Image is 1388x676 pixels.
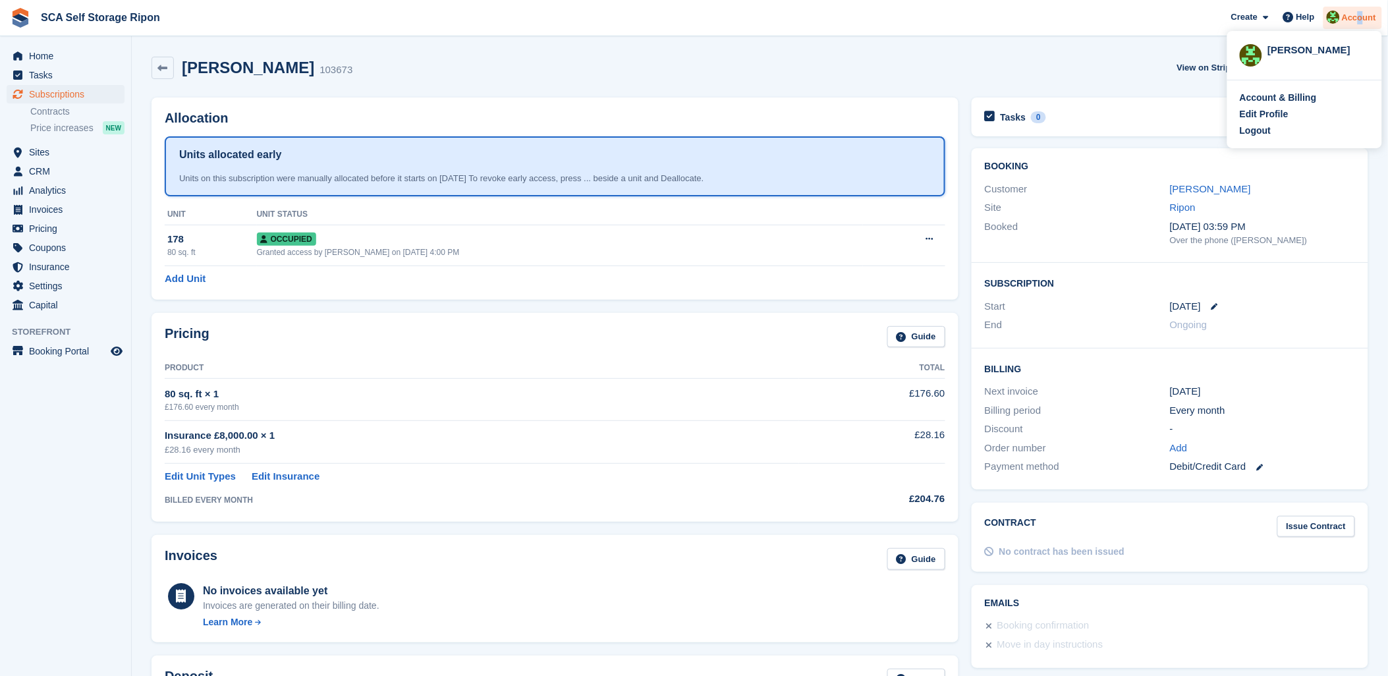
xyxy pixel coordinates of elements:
a: Contracts [30,105,125,118]
a: Guide [887,326,945,348]
a: menu [7,258,125,276]
a: menu [7,296,125,314]
div: Site [985,200,1170,215]
img: stora-icon-8386f47178a22dfd0bd8f6a31ec36ba5ce8667c1dd55bd0f319d3a0aa187defe.svg [11,8,30,28]
a: menu [7,66,125,84]
time: 2025-09-01 00:00:00 UTC [1170,299,1201,314]
div: BILLED EVERY MONTH [165,494,799,506]
th: Total [799,358,945,379]
h1: Units allocated early [179,147,282,163]
div: Units on this subscription were manually allocated before it starts on [DATE] To revoke early acc... [179,172,931,185]
a: SCA Self Storage Ripon [36,7,165,28]
div: 80 sq. ft [167,246,257,258]
span: Tasks [29,66,108,84]
a: Add Unit [165,271,206,287]
h2: Pricing [165,326,209,348]
a: Account & Billing [1240,91,1370,105]
a: menu [7,239,125,257]
a: Ripon [1170,202,1196,213]
div: Booked [985,219,1170,247]
div: £176.60 every month [165,401,799,413]
div: Every month [1170,403,1355,418]
img: Kelly Neesham [1240,44,1262,67]
div: Order number [985,441,1170,456]
div: No invoices available yet [203,583,379,599]
span: Booking Portal [29,342,108,360]
a: menu [7,47,125,65]
div: £204.76 [799,492,945,507]
h2: Contract [985,516,1037,538]
span: Subscriptions [29,85,108,103]
td: £176.60 [799,379,945,420]
div: Payment method [985,459,1170,474]
h2: [PERSON_NAME] [182,59,314,76]
a: Learn More [203,615,379,629]
div: Invoices are generated on their billing date. [203,599,379,613]
span: Sites [29,143,108,161]
div: Insurance £8,000.00 × 1 [165,428,799,443]
div: End [985,318,1170,333]
h2: Emails [985,598,1355,609]
span: Invoices [29,200,108,219]
div: Customer [985,182,1170,197]
span: Home [29,47,108,65]
div: Billing period [985,403,1170,418]
th: Unit [165,204,257,225]
a: menu [7,143,125,161]
a: Guide [887,548,945,570]
a: Preview store [109,343,125,359]
div: Debit/Credit Card [1170,459,1355,474]
a: menu [7,219,125,238]
div: Granted access by [PERSON_NAME] on [DATE] 4:00 PM [257,246,863,258]
a: menu [7,85,125,103]
div: Next invoice [985,384,1170,399]
a: [PERSON_NAME] [1170,183,1251,194]
div: No contract has been issued [999,545,1125,559]
a: View on Stripe [1172,57,1252,78]
a: Price increases NEW [30,121,125,135]
span: Occupied [257,233,316,246]
a: Edit Insurance [252,469,319,484]
span: Coupons [29,239,108,257]
th: Product [165,358,799,379]
h2: Subscription [985,276,1355,289]
div: Logout [1240,124,1271,138]
h2: Allocation [165,111,945,126]
div: Learn More [203,615,252,629]
div: 0 [1031,111,1046,123]
span: Create [1231,11,1258,24]
div: [DATE] 03:59 PM [1170,219,1355,235]
a: menu [7,342,125,360]
a: menu [7,200,125,219]
h2: Billing [985,362,1355,375]
span: CRM [29,162,108,181]
h2: Invoices [165,548,217,570]
a: menu [7,277,125,295]
span: View on Stripe [1177,61,1236,74]
a: menu [7,181,125,200]
span: Analytics [29,181,108,200]
div: Account & Billing [1240,91,1317,105]
div: 178 [167,232,257,247]
span: Capital [29,296,108,314]
div: Discount [985,422,1170,437]
div: Over the phone ([PERSON_NAME]) [1170,234,1355,247]
div: Edit Profile [1240,107,1289,121]
span: Settings [29,277,108,295]
div: [PERSON_NAME] [1267,43,1370,55]
span: Pricing [29,219,108,238]
div: [DATE] [1170,384,1355,399]
a: Add [1170,441,1188,456]
a: Logout [1240,124,1370,138]
a: menu [7,162,125,181]
th: Unit Status [257,204,863,225]
div: Booking confirmation [997,618,1090,634]
span: Storefront [12,325,131,339]
div: 103673 [319,63,352,78]
span: Help [1296,11,1315,24]
img: Kelly Neesham [1327,11,1340,24]
h2: Tasks [1001,111,1026,123]
td: £28.16 [799,420,945,463]
span: Insurance [29,258,108,276]
div: Move in day instructions [997,637,1103,653]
